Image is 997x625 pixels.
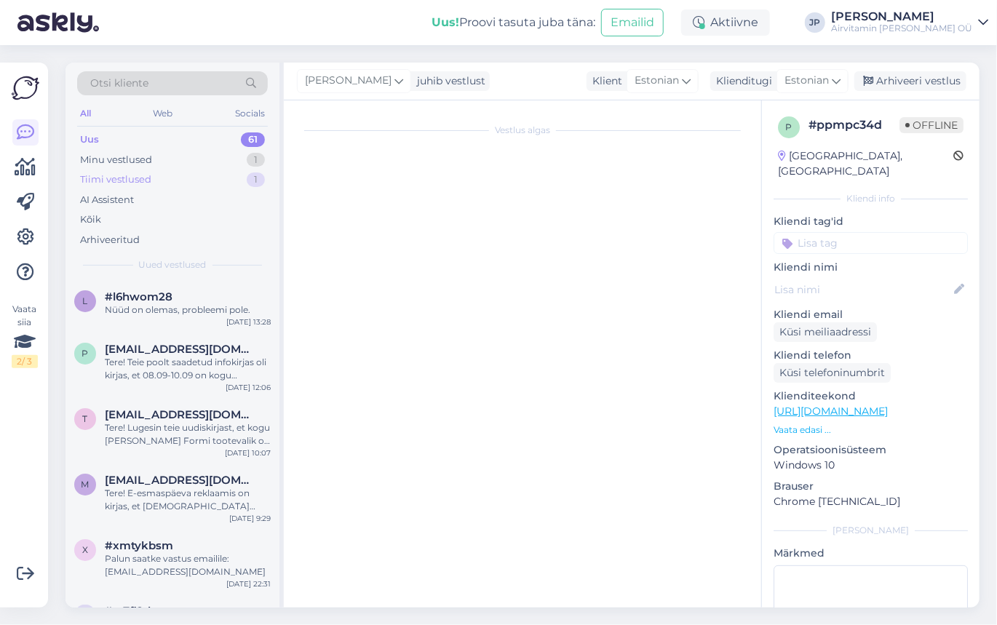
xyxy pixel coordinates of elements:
div: Vestlus algas [298,124,747,137]
div: [PERSON_NAME] [831,11,972,23]
span: [PERSON_NAME] [305,73,392,89]
span: merilin686@hotmail.com [105,474,256,487]
span: triin.nuut@gmail.com [105,408,256,421]
span: p [786,122,793,132]
button: Emailid [601,9,664,36]
p: Märkmed [774,546,968,561]
input: Lisa tag [774,232,968,254]
div: Arhiveeritud [80,233,140,247]
div: Tere! Lugesin teie uudiskirjast, et kogu [PERSON_NAME] Formi tootevalik on 20% soodsamalt alates ... [105,421,271,447]
div: Minu vestlused [80,153,152,167]
div: Küsi meiliaadressi [774,322,877,342]
span: Estonian [785,73,829,89]
div: Tiimi vestlused [80,172,151,187]
p: Vaata edasi ... [774,423,968,437]
div: juhib vestlust [411,73,485,89]
div: Proovi tasuta juba täna: [432,14,595,31]
span: Estonian [635,73,679,89]
span: x [82,544,88,555]
div: Kliendi info [774,192,968,205]
img: Askly Logo [12,74,39,102]
div: All [77,104,94,123]
a: [URL][DOMAIN_NAME] [774,405,888,418]
p: Kliendi tag'id [774,214,968,229]
p: Klienditeekond [774,389,968,404]
p: Chrome [TECHNICAL_ID] [774,494,968,509]
span: Offline [899,117,964,133]
div: [DATE] 10:07 [225,447,271,458]
div: Tere! Teie poolt saadetud infokirjas oli kirjas, et 08.09-10.09 on kogu [PERSON_NAME] Formi toote... [105,356,271,382]
div: 61 [241,132,265,147]
div: Airvitamin [PERSON_NAME] OÜ [831,23,972,34]
span: m [82,479,90,490]
p: Kliendi email [774,307,968,322]
div: 1 [247,172,265,187]
span: #xmtykbsm [105,539,173,552]
div: Küsi telefoninumbrit [774,363,891,383]
div: Palun saatke vastus emailile: [EMAIL_ADDRESS][DOMAIN_NAME] [105,552,271,578]
span: Uued vestlused [139,258,207,271]
p: Kliendi telefon [774,348,968,363]
b: Uus! [432,15,459,29]
a: [PERSON_NAME]Airvitamin [PERSON_NAME] OÜ [831,11,988,34]
div: [DATE] 13:28 [226,317,271,327]
div: Arhiveeri vestlus [854,71,966,91]
span: piret.kattai@gmail.com [105,343,256,356]
span: p [82,348,89,359]
span: #l6hwom28 [105,290,172,303]
span: l [83,295,88,306]
input: Lisa nimi [774,282,951,298]
div: Klienditugi [710,73,772,89]
p: Kliendi nimi [774,260,968,275]
span: t [83,413,88,424]
div: Klient [587,73,622,89]
div: Uus [80,132,99,147]
div: Nüüd on olemas, probleemi pole. [105,303,271,317]
div: Aktiivne [681,9,770,36]
div: Vaata siia [12,303,38,368]
div: # ppmpc34d [809,116,899,134]
div: 1 [247,153,265,167]
span: #w7fl2tkp [105,605,162,618]
div: [DATE] 12:06 [226,382,271,393]
div: [GEOGRAPHIC_DATA], [GEOGRAPHIC_DATA] [778,148,953,179]
div: [DATE] 22:31 [226,578,271,589]
div: Tere! E-esmaspäeva reklaamis on kirjas, et [DEMOGRAPHIC_DATA] rakendub ka filtritele. Samas, [PER... [105,487,271,513]
div: Kõik [80,212,101,227]
div: [PERSON_NAME] [774,524,968,537]
div: 2 / 3 [12,355,38,368]
p: Operatsioonisüsteem [774,442,968,458]
span: Otsi kliente [90,76,148,91]
p: Windows 10 [774,458,968,473]
div: [DATE] 9:29 [229,513,271,524]
p: Brauser [774,479,968,494]
div: JP [805,12,825,33]
div: Socials [232,104,268,123]
div: Web [151,104,176,123]
div: AI Assistent [80,193,134,207]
